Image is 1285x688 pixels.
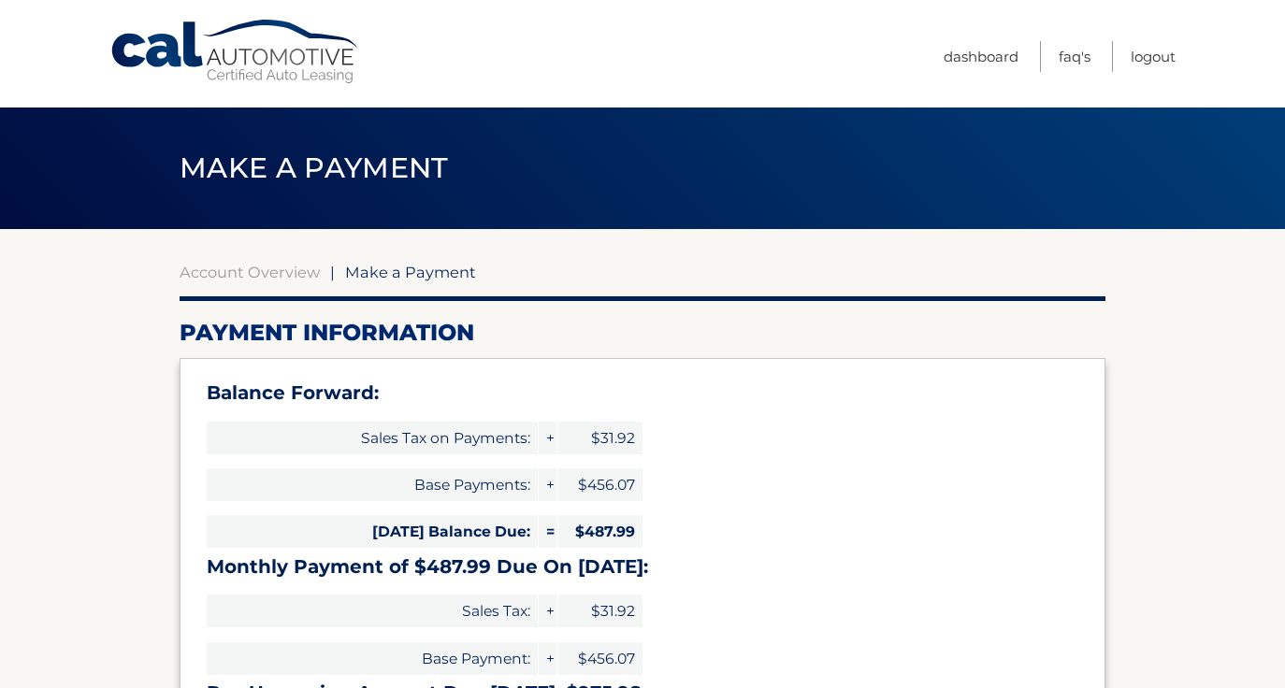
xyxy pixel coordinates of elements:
[539,595,557,627] span: +
[1131,41,1176,72] a: Logout
[180,150,448,185] span: Make a Payment
[558,515,642,548] span: $487.99
[558,642,642,675] span: $456.07
[539,642,557,675] span: +
[539,468,557,501] span: +
[345,263,476,281] span: Make a Payment
[558,595,642,627] span: $31.92
[180,263,320,281] a: Account Overview
[207,642,538,675] span: Base Payment:
[109,19,362,85] a: Cal Automotive
[944,41,1018,72] a: Dashboard
[330,263,335,281] span: |
[207,555,1078,579] h3: Monthly Payment of $487.99 Due On [DATE]:
[180,319,1105,347] h2: Payment Information
[539,422,557,454] span: +
[207,468,538,501] span: Base Payments:
[558,468,642,501] span: $456.07
[207,595,538,627] span: Sales Tax:
[207,515,538,548] span: [DATE] Balance Due:
[558,422,642,454] span: $31.92
[539,515,557,548] span: =
[207,422,538,454] span: Sales Tax on Payments:
[207,381,1078,405] h3: Balance Forward:
[1059,41,1090,72] a: FAQ's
